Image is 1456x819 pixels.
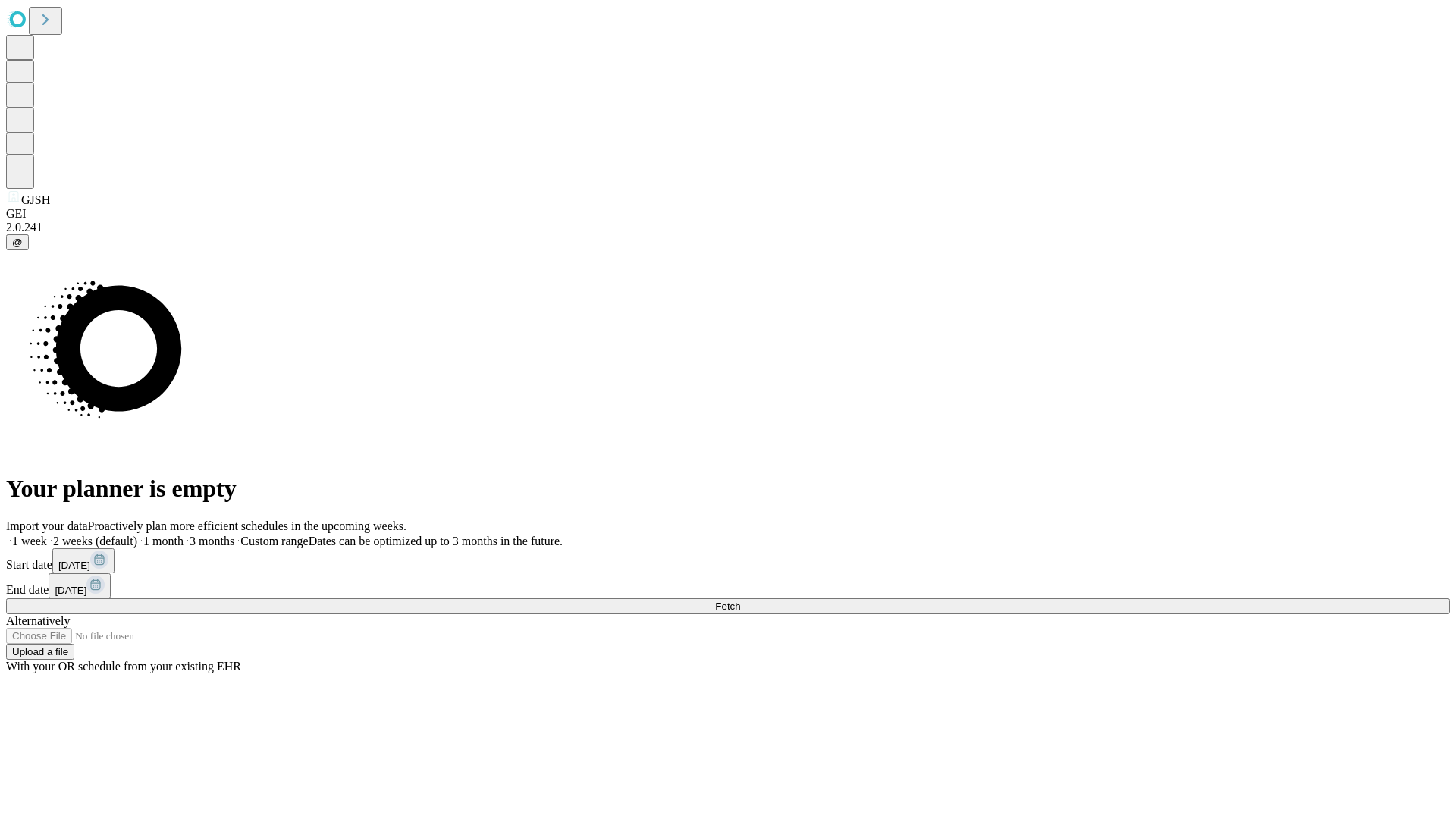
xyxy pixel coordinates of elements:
span: 3 months [190,535,234,548]
span: Alternatively [6,614,70,627]
span: 2 weeks (default) [53,535,137,548]
button: Fetch [6,598,1450,614]
div: GEI [6,207,1450,221]
span: Import your data [6,519,88,532]
button: [DATE] [49,573,111,598]
span: 1 week [12,535,47,548]
span: [DATE] [58,560,90,571]
div: Start date [6,548,1450,573]
div: 2.0.241 [6,221,1450,234]
button: Upload a file [6,644,74,660]
span: @ [12,237,23,248]
span: Custom range [240,535,308,548]
button: @ [6,234,29,250]
span: 1 month [143,535,184,548]
button: [DATE] [52,548,115,573]
span: [DATE] [55,585,86,596]
span: Proactively plan more efficient schedules in the upcoming weeks. [88,519,406,532]
span: Fetch [715,601,740,612]
span: GJSH [21,193,50,206]
span: Dates can be optimized up to 3 months in the future. [309,535,563,548]
div: End date [6,573,1450,598]
span: With your OR schedule from your existing EHR [6,660,241,673]
h1: Your planner is empty [6,475,1450,503]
